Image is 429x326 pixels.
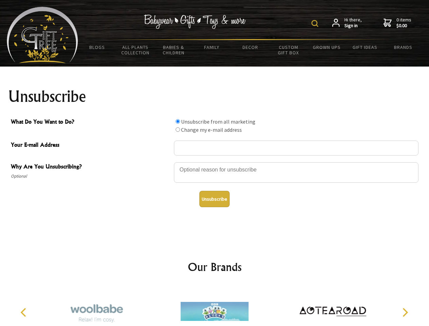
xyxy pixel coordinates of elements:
[8,88,421,105] h1: Unsubscribe
[17,305,32,320] button: Previous
[181,126,242,133] label: Change my e-mail address
[176,127,180,132] input: What Do You Want to Do?
[307,40,346,54] a: Grown Ups
[199,191,230,207] button: Unsubscribe
[78,40,117,54] a: BLOGS
[117,40,155,60] a: All Plants Collection
[174,141,418,156] input: Your E-mail Address
[181,118,255,125] label: Unsubscribe from all marketing
[397,305,412,320] button: Next
[344,23,362,29] strong: Sign in
[11,172,171,180] span: Optional
[231,40,269,54] a: Decor
[396,23,411,29] strong: $0.00
[332,17,362,29] a: Hi there,Sign in
[11,141,171,150] span: Your E-mail Address
[7,7,78,63] img: Babyware - Gifts - Toys and more...
[11,117,171,127] span: What Do You Want to Do?
[384,40,423,54] a: Brands
[269,40,308,60] a: Custom Gift Box
[193,40,231,54] a: Family
[383,17,411,29] a: 0 items$0.00
[346,40,384,54] a: Gift Ideas
[311,20,318,27] img: product search
[11,162,171,172] span: Why Are You Unsubscribing?
[155,40,193,60] a: Babies & Children
[396,17,411,29] span: 0 items
[14,259,416,275] h2: Our Brands
[176,119,180,124] input: What Do You Want to Do?
[174,162,418,183] textarea: Why Are You Unsubscribing?
[344,17,362,29] span: Hi there,
[144,15,246,29] img: Babywear - Gifts - Toys & more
